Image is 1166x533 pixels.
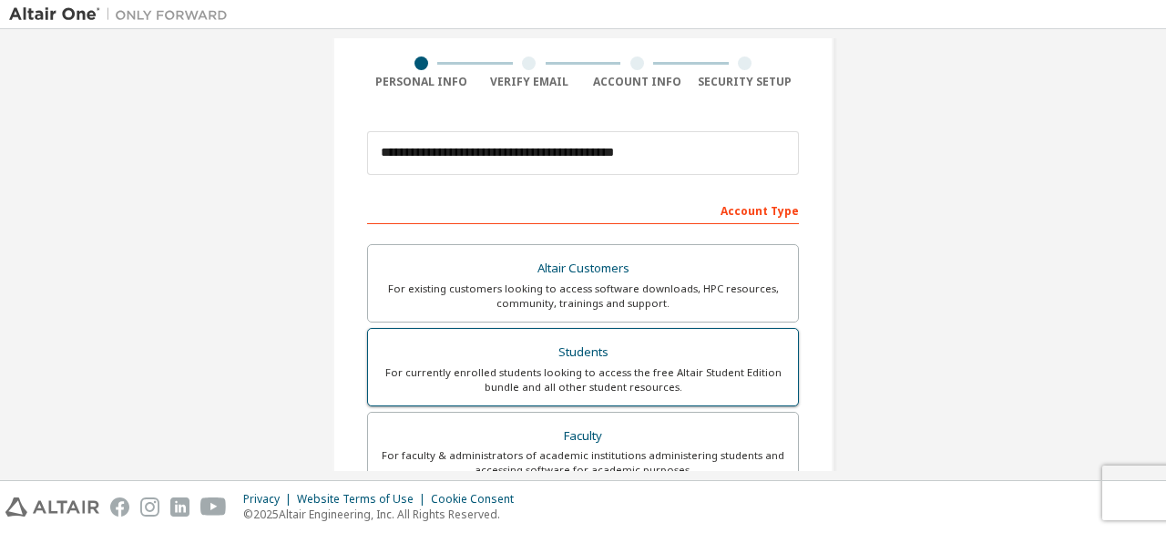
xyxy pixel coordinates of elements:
img: youtube.svg [200,497,227,517]
div: For faculty & administrators of academic institutions administering students and accessing softwa... [379,448,787,477]
div: Website Terms of Use [297,492,431,507]
div: Faculty [379,424,787,449]
p: © 2025 Altair Engineering, Inc. All Rights Reserved. [243,507,525,522]
img: facebook.svg [110,497,129,517]
div: Privacy [243,492,297,507]
div: For existing customers looking to access software downloads, HPC resources, community, trainings ... [379,282,787,311]
div: For currently enrolled students looking to access the free Altair Student Edition bundle and all ... [379,365,787,395]
div: Altair Customers [379,256,787,282]
img: instagram.svg [140,497,159,517]
img: altair_logo.svg [5,497,99,517]
img: Altair One [9,5,237,24]
div: Verify Email [476,75,584,89]
div: Security Setup [691,75,800,89]
div: Account Type [367,195,799,224]
div: Cookie Consent [431,492,525,507]
div: Students [379,340,787,365]
img: linkedin.svg [170,497,189,517]
div: Account Info [583,75,691,89]
div: Personal Info [367,75,476,89]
